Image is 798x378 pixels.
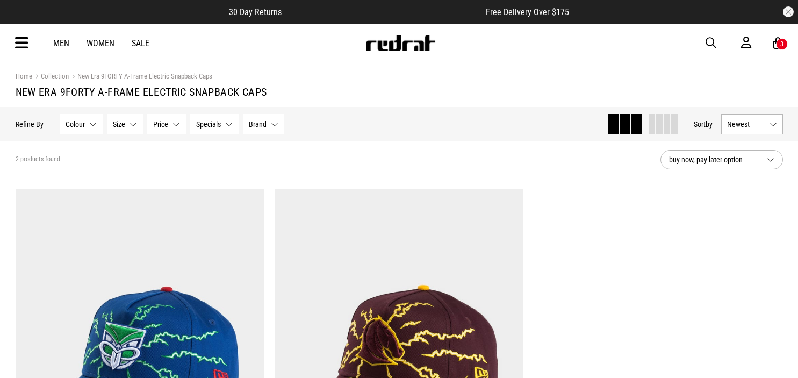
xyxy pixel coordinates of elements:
[16,72,32,80] a: Home
[132,38,149,48] a: Sale
[53,38,69,48] a: Men
[60,114,103,134] button: Colour
[486,7,569,17] span: Free Delivery Over $175
[303,6,464,17] iframe: Customer reviews powered by Trustpilot
[32,72,69,82] a: Collection
[190,114,239,134] button: Specials
[16,120,44,129] p: Refine By
[16,85,783,98] h1: New Era 9FORTY A-Frame Electric Snapback Caps
[660,150,783,169] button: buy now, pay later option
[229,7,282,17] span: 30 Day Returns
[87,38,114,48] a: Women
[365,35,436,51] img: Redrat logo
[147,114,186,134] button: Price
[107,114,143,134] button: Size
[66,120,85,129] span: Colour
[773,38,783,49] a: 3
[780,40,783,48] div: 3
[243,114,284,134] button: Brand
[249,120,267,129] span: Brand
[694,118,713,131] button: Sortby
[706,120,713,129] span: by
[727,120,765,129] span: Newest
[16,155,60,164] span: 2 products found
[69,72,212,82] a: New Era 9FORTY A-Frame Electric Snapback Caps
[196,120,221,129] span: Specials
[669,153,758,166] span: buy now, pay later option
[113,120,125,129] span: Size
[721,114,783,134] button: Newest
[153,120,168,129] span: Price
